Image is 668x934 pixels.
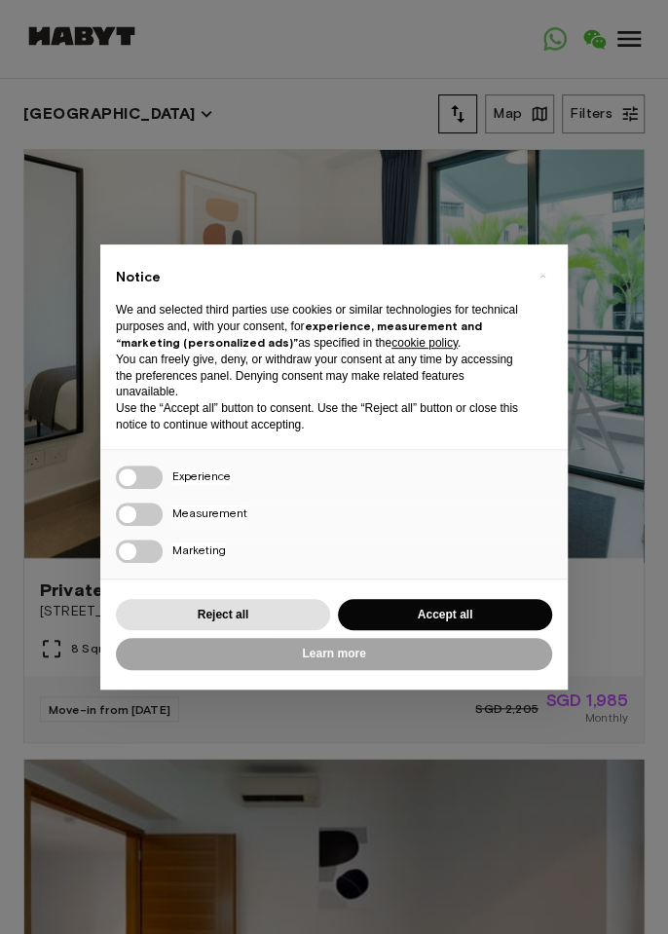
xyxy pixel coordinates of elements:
[172,505,247,522] span: Measurement
[116,599,330,631] button: Reject all
[172,542,226,559] span: Marketing
[116,400,521,433] p: Use the “Accept all” button to consent. Use the “Reject all” button or close this notice to conti...
[391,336,458,350] a: cookie policy
[116,318,481,350] strong: experience, measurement and “marketing (personalized ads)”
[116,302,521,351] p: We and selected third parties use cookies or similar technologies for technical purposes and, wit...
[527,260,558,291] button: Close this notice
[338,599,552,631] button: Accept all
[539,264,546,287] span: ×
[116,352,521,400] p: You can freely give, deny, or withdraw your consent at any time by accessing the preferences pane...
[116,638,552,670] button: Learn more
[116,268,521,287] h2: Notice
[172,468,231,485] span: Experience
